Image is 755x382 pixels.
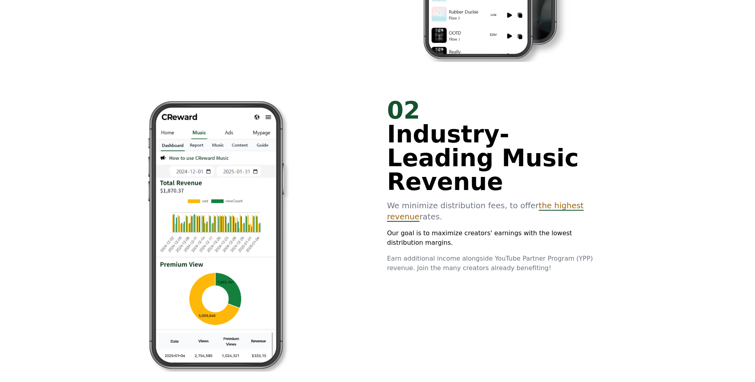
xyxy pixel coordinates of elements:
[387,255,593,272] span: Earn additional income alongside YouTube Partner Program (YPP) revenue. Join the many creators al...
[387,200,603,222] p: We minimize distribution fees, to offer rates.
[387,120,579,196] span: Industry-Leading Music Revenue
[108,98,324,372] img: 3.png
[387,201,584,221] span: the highest revenue
[387,98,603,122] div: 02
[387,228,603,248] p: Our goal is to maximize creators' earnings with the lowest distribution margins.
